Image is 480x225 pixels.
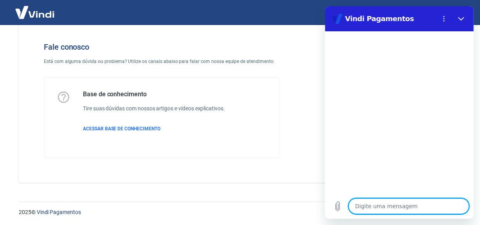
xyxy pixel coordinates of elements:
img: Fale conosco [311,30,430,134]
h6: Tire suas dúvidas com nossos artigos e vídeos explicativos. [83,104,225,113]
iframe: Janela de mensagens [325,6,474,219]
p: 2025 © [19,208,461,216]
a: ACESSAR BASE DE CONHECIMENTO [83,125,225,132]
p: Está com alguma dúvida ou problema? Utilize os canais abaixo para falar com nossa equipe de atend... [44,58,279,65]
a: Vindi Pagamentos [37,209,81,215]
h4: Fale conosco [44,42,279,52]
img: Vindi [9,0,60,24]
h5: Base de conhecimento [83,90,225,98]
span: ACESSAR BASE DE CONHECIMENTO [83,126,160,131]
